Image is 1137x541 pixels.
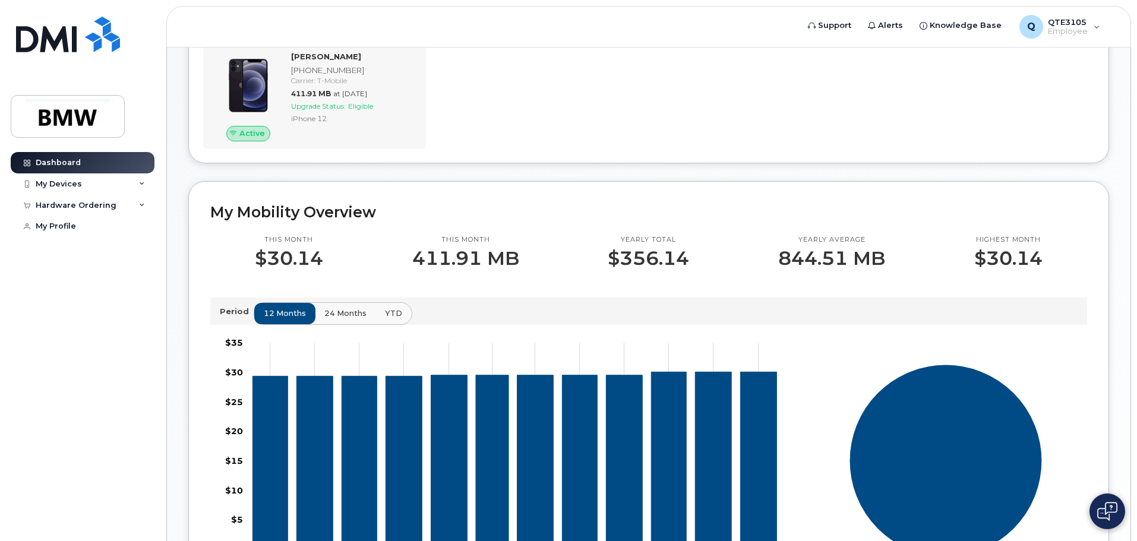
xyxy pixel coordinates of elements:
[974,235,1043,245] p: Highest month
[930,20,1002,31] span: Knowledge Base
[348,102,373,110] span: Eligible
[210,51,419,141] a: Active[PERSON_NAME][PHONE_NUMBER]Carrier: T-Mobile411.91 MBat [DATE]Upgrade Status:EligibleiPhone 12
[225,485,243,495] tspan: $10
[974,248,1043,269] p: $30.14
[1011,15,1108,39] div: QTE3105
[225,396,243,407] tspan: $25
[220,306,254,317] p: Period
[225,426,243,436] tspan: $20
[778,235,885,245] p: Yearly average
[291,52,361,61] strong: [PERSON_NAME]
[878,20,903,31] span: Alerts
[333,89,367,98] span: at [DATE]
[291,113,414,124] div: iPhone 12
[800,14,860,37] a: Support
[291,102,346,110] span: Upgrade Status:
[225,366,243,377] tspan: $30
[1048,17,1088,27] span: QTE3105
[225,455,243,466] tspan: $15
[608,235,689,245] p: Yearly total
[860,14,911,37] a: Alerts
[210,203,1087,221] h2: My Mobility Overview
[1097,502,1117,521] img: Open chat
[778,248,885,269] p: 844.51 MB
[911,14,1010,37] a: Knowledge Base
[324,308,367,319] span: 24 months
[1027,20,1035,34] span: Q
[291,89,331,98] span: 411.91 MB
[291,75,414,86] div: Carrier: T-Mobile
[385,308,402,319] span: YTD
[291,65,414,76] div: [PHONE_NUMBER]
[412,248,519,269] p: 411.91 MB
[412,235,519,245] p: This month
[220,57,277,114] img: iPhone_12.jpg
[255,235,323,245] p: This month
[225,337,243,348] tspan: $35
[818,20,851,31] span: Support
[1048,27,1088,36] span: Employee
[608,248,689,269] p: $356.14
[255,248,323,269] p: $30.14
[231,514,243,525] tspan: $5
[239,128,265,139] span: Active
